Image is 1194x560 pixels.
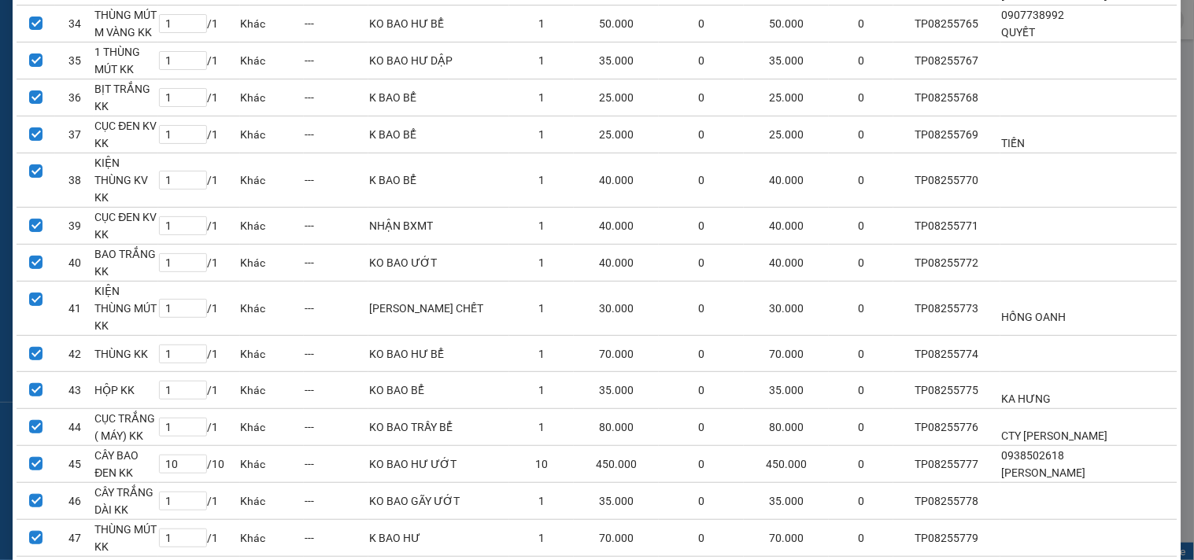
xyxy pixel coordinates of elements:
td: KO BAO GÃY ƯỚT [368,483,509,520]
td: 40.000 [744,153,829,208]
td: 30.000 [574,282,659,336]
td: 43 [55,372,94,409]
td: 10 [509,446,574,483]
span: CTY [PERSON_NAME] [1001,429,1107,442]
td: 37 [55,116,94,153]
td: KO BAO HƯ ƯỚT [368,446,509,483]
td: / 10 [158,446,239,483]
td: 35.000 [574,42,659,79]
td: 25.000 [744,116,829,153]
td: 70.000 [574,520,659,557]
td: Khác [240,446,305,483]
td: Khác [240,520,305,557]
td: 0 [829,116,893,153]
td: --- [304,520,368,557]
span: GIAO: [6,102,95,117]
td: 40.000 [574,208,659,245]
td: 70.000 [744,336,829,372]
td: Khác [240,6,305,42]
td: --- [304,372,368,409]
span: MK SG [84,85,123,100]
td: 0 [829,42,893,79]
span: TIẾN [1001,137,1025,149]
td: 1 [509,409,574,446]
td: TP08255771 [893,208,1000,245]
td: 42 [55,336,94,372]
td: 0 [659,245,744,282]
td: 0 [659,282,744,336]
td: 70.000 [744,520,829,557]
td: TP08255776 [893,409,1000,446]
td: --- [304,336,368,372]
td: 0 [829,153,893,208]
td: 0 [829,520,893,557]
td: 41 [55,282,94,336]
td: --- [304,208,368,245]
td: Khác [240,336,305,372]
td: TP08255779 [893,520,1000,557]
td: 0 [829,446,893,483]
td: / 1 [158,42,239,79]
td: 0 [659,336,744,372]
td: 30.000 [744,282,829,336]
td: 25.000 [574,116,659,153]
td: Khác [240,372,305,409]
td: Khác [240,208,305,245]
td: 35.000 [574,372,659,409]
td: TP08255778 [893,483,1000,520]
td: --- [304,483,368,520]
td: 0 [829,372,893,409]
td: 47 [55,520,94,557]
td: / 1 [158,6,239,42]
td: 25.000 [574,79,659,116]
td: / 1 [158,79,239,116]
td: 25.000 [744,79,829,116]
td: Khác [240,79,305,116]
td: --- [304,245,368,282]
td: CÂY BAO ĐEN KK [94,446,158,483]
td: --- [304,282,368,336]
td: THÙNG MÚT KK [94,520,158,557]
td: HỘP KK [94,372,158,409]
td: TP08255769 [893,116,1000,153]
span: SƠN [144,46,172,61]
td: [PERSON_NAME] CHẾT [368,282,509,336]
td: 1 [509,520,574,557]
td: / 1 [158,116,239,153]
td: KIỆN THÙNG MÚT KK [94,282,158,336]
td: 0 [829,245,893,282]
td: 0 [829,336,893,372]
td: 0 [659,153,744,208]
td: 0 [659,208,744,245]
td: 0 [659,372,744,409]
td: 35.000 [744,372,829,409]
td: 1 [509,6,574,42]
td: / 1 [158,282,239,336]
span: KA HƯNG [1001,392,1051,405]
td: 35.000 [744,42,829,79]
td: CỤC ĐEN KV KK [94,116,158,153]
td: 1 [509,282,574,336]
td: 0 [829,483,893,520]
td: TP08255777 [893,446,1000,483]
td: 450.000 [574,446,659,483]
td: Khác [240,42,305,79]
td: 0 [659,483,744,520]
td: 1 [509,245,574,282]
td: K BAO HƯ [368,520,509,557]
td: 39 [55,208,94,245]
td: / 1 [158,336,239,372]
td: KO BAO ƯỚT [368,245,509,282]
td: 50.000 [744,6,829,42]
td: 0 [829,79,893,116]
td: 1 [509,116,574,153]
span: 0938502618 [1001,449,1064,462]
td: 1 [509,336,574,372]
td: K BAO BỂ [368,153,509,208]
span: VP [PERSON_NAME] ([GEOGRAPHIC_DATA]) - [6,31,172,61]
td: --- [304,42,368,79]
td: --- [304,446,368,483]
span: [PERSON_NAME] [1001,466,1085,479]
td: 1 [509,208,574,245]
td: BAO TRẮNG KK [94,245,158,282]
